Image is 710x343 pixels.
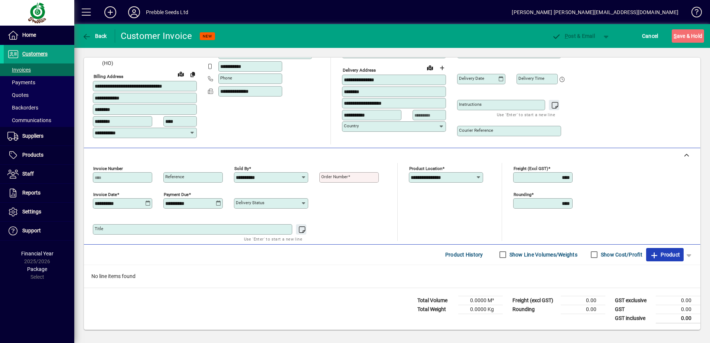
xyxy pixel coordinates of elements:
[27,266,47,272] span: Package
[22,171,34,177] span: Staff
[74,29,115,43] app-page-header-button: Back
[220,75,232,81] mat-label: Phone
[165,174,184,179] mat-label: Reference
[514,192,531,197] mat-label: Rounding
[4,89,74,101] a: Quotes
[459,76,484,81] mat-label: Delivery date
[22,209,41,215] span: Settings
[642,30,658,42] span: Cancel
[7,79,35,85] span: Payments
[4,127,74,146] a: Suppliers
[21,251,53,257] span: Financial Year
[82,33,107,39] span: Back
[4,203,74,221] a: Settings
[22,190,40,196] span: Reports
[4,222,74,240] a: Support
[512,6,678,18] div: [PERSON_NAME] [PERSON_NAME][EMAIL_ADDRESS][DOMAIN_NAME]
[203,34,212,39] span: NEW
[22,133,43,139] span: Suppliers
[424,62,436,73] a: View on map
[650,249,680,261] span: Product
[565,33,568,39] span: P
[552,33,595,39] span: ost & Email
[599,251,642,258] label: Show Cost/Profit
[548,29,599,43] button: Post & Email
[672,29,704,43] button: Save & Hold
[497,110,555,119] mat-hint: Use 'Enter' to start a new line
[445,249,483,261] span: Product History
[4,76,74,89] a: Payments
[409,166,442,171] mat-label: Product location
[4,146,74,164] a: Products
[7,67,31,73] span: Invoices
[22,51,48,57] span: Customers
[22,228,41,233] span: Support
[234,166,249,171] mat-label: Sold by
[344,123,359,128] mat-label: Country
[442,248,486,261] button: Product History
[414,296,458,305] td: Total Volume
[611,314,656,323] td: GST inclusive
[7,117,51,123] span: Communications
[686,1,701,26] a: Knowledge Base
[561,305,605,314] td: 0.00
[95,226,103,231] mat-label: Title
[656,296,700,305] td: 0.00
[22,152,43,158] span: Products
[4,184,74,202] a: Reports
[459,102,482,107] mat-label: Instructions
[4,114,74,127] a: Communications
[321,174,348,179] mat-label: Order number
[4,63,74,76] a: Invoices
[93,192,117,197] mat-label: Invoice date
[656,305,700,314] td: 0.00
[236,200,264,205] mat-label: Delivery status
[414,305,458,314] td: Total Weight
[164,192,189,197] mat-label: Payment due
[656,314,700,323] td: 0.00
[561,296,605,305] td: 0.00
[459,128,493,133] mat-label: Courier Reference
[93,52,197,67] span: 14360 - GREEN BY NATURE NZ LIMITED (HO)
[458,296,503,305] td: 0.0000 M³
[674,30,702,42] span: ave & Hold
[4,165,74,183] a: Staff
[674,33,677,39] span: S
[436,62,448,74] button: Choose address
[122,6,146,19] button: Profile
[7,105,38,111] span: Backorders
[121,30,192,42] div: Customer Invoice
[611,296,656,305] td: GST exclusive
[509,305,561,314] td: Rounding
[84,265,700,288] div: No line items found
[80,29,109,43] button: Back
[509,296,561,305] td: Freight (excl GST)
[514,166,548,171] mat-label: Freight (excl GST)
[508,251,577,258] label: Show Line Volumes/Weights
[244,235,302,243] mat-hint: Use 'Enter' to start a new line
[518,76,544,81] mat-label: Delivery time
[93,166,123,171] mat-label: Invoice number
[4,26,74,45] a: Home
[175,68,187,80] a: View on map
[611,305,656,314] td: GST
[187,68,199,80] button: Copy to Delivery address
[146,6,188,18] div: Prebble Seeds Ltd
[4,101,74,114] a: Backorders
[646,248,684,261] button: Product
[458,305,503,314] td: 0.0000 Kg
[7,92,29,98] span: Quotes
[22,32,36,38] span: Home
[98,6,122,19] button: Add
[640,29,660,43] button: Cancel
